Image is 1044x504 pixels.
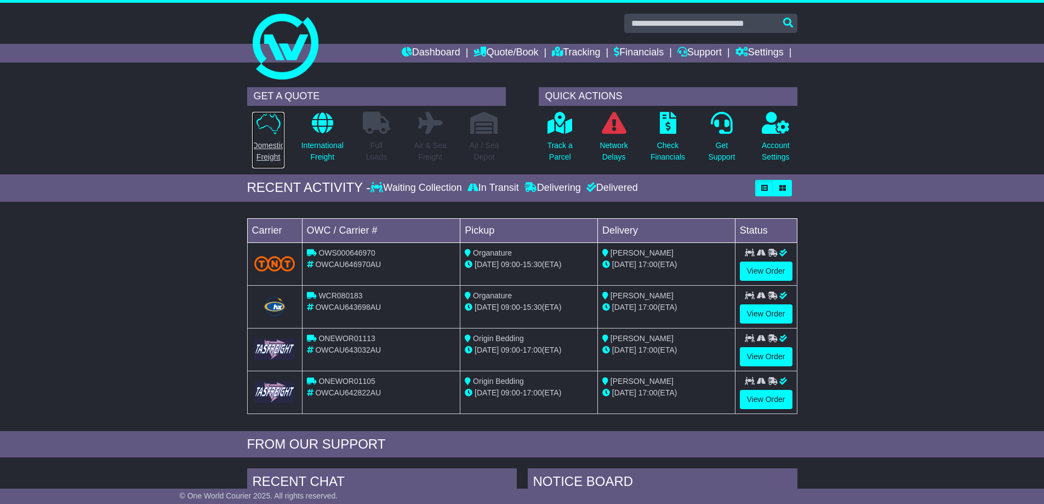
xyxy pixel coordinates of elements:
[650,111,686,169] a: CheckFinancials
[363,140,390,163] p: Full Loads
[465,259,593,270] div: - (ETA)
[611,248,674,257] span: [PERSON_NAME]
[611,377,674,386] span: [PERSON_NAME]
[611,334,674,343] span: [PERSON_NAME]
[602,387,731,399] div: (ETA)
[254,381,295,403] img: GetCarrierServiceLogo
[473,291,512,300] span: Organature
[522,182,584,194] div: Delivering
[501,388,520,397] span: 09:00
[315,346,381,354] span: OWCAU643032AU
[602,302,731,313] div: (ETA)
[301,140,344,163] p: International Freight
[302,218,460,242] td: OWC / Carrier #
[318,334,375,343] span: ONEWOR01113
[740,304,792,324] a: View Order
[523,260,542,269] span: 15:30
[597,218,735,242] td: Delivery
[414,140,447,163] p: Air & Sea Freight
[465,182,522,194] div: In Transit
[318,377,375,386] span: ONEWOR01105
[501,346,520,354] span: 09:00
[612,260,636,269] span: [DATE]
[638,346,658,354] span: 17:00
[465,344,593,356] div: - (ETA)
[612,388,636,397] span: [DATE]
[247,468,517,498] div: RECENT CHAT
[740,390,792,409] a: View Order
[611,291,674,300] span: [PERSON_NAME]
[547,111,573,169] a: Track aParcel
[318,248,375,257] span: OWS000646970
[501,260,520,269] span: 09:00
[547,140,573,163] p: Track a Parcel
[612,346,636,354] span: [DATE]
[247,87,506,106] div: GET A QUOTE
[740,347,792,366] a: View Order
[475,388,499,397] span: [DATE]
[552,44,600,63] a: Tracking
[247,437,797,452] div: FROM OUR SUPPORT
[473,377,524,386] span: Origin Bedding
[614,44,664,63] a: Financials
[247,218,302,242] td: Carrier
[708,111,735,169] a: GetSupport
[254,338,295,360] img: GetCarrierServiceLogo
[539,87,797,106] div: QUICK ACTIONS
[315,388,381,397] span: OWCAU642822AU
[600,140,627,163] p: Network Delays
[612,303,636,312] span: [DATE]
[761,111,790,169] a: AccountSettings
[315,303,381,312] span: OWCAU643698AU
[677,44,722,63] a: Support
[528,468,797,498] div: NOTICE BOARD
[523,346,542,354] span: 17:00
[708,140,735,163] p: Get Support
[735,218,797,242] td: Status
[470,140,499,163] p: Air / Sea Depot
[263,296,287,318] img: Hunter_Express.png
[475,303,499,312] span: [DATE]
[318,291,362,300] span: WCR080183
[599,111,628,169] a: NetworkDelays
[252,140,284,163] p: Domestic Freight
[465,302,593,313] div: - (ETA)
[473,248,512,257] span: Organature
[638,260,658,269] span: 17:00
[740,262,792,281] a: View Order
[315,260,381,269] span: OWCAU646970AU
[602,259,731,270] div: (ETA)
[523,303,542,312] span: 15:30
[465,387,593,399] div: - (ETA)
[584,182,638,194] div: Delivered
[247,180,371,196] div: RECENT ACTIVITY -
[402,44,460,63] a: Dashboard
[501,303,520,312] span: 09:00
[473,334,524,343] span: Origin Bedding
[735,44,784,63] a: Settings
[638,388,658,397] span: 17:00
[602,344,731,356] div: (ETA)
[762,140,790,163] p: Account Settings
[651,140,685,163] p: Check Financials
[252,111,284,169] a: DomesticFreight
[523,388,542,397] span: 17:00
[254,256,295,271] img: TNT_Domestic.png
[460,218,598,242] td: Pickup
[473,44,538,63] a: Quote/Book
[301,111,344,169] a: InternationalFreight
[475,346,499,354] span: [DATE]
[180,491,338,500] span: © One World Courier 2025. All rights reserved.
[638,303,658,312] span: 17:00
[370,182,464,194] div: Waiting Collection
[475,260,499,269] span: [DATE]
